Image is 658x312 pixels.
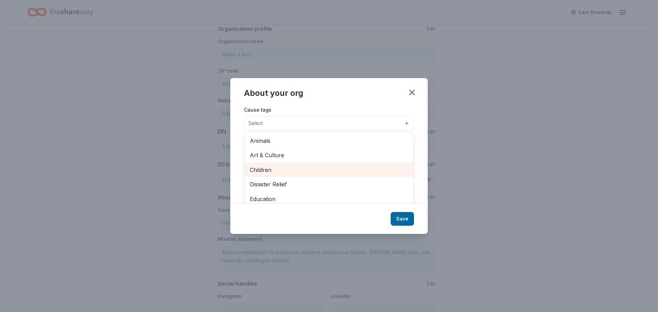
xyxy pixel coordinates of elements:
[250,151,408,160] span: Art & Culture
[250,136,408,145] span: Animals
[250,180,408,189] span: Disaster Relief
[244,132,414,214] div: Select
[250,195,408,203] span: Education
[244,116,414,130] button: Select
[250,165,408,174] span: Children
[248,119,263,127] span: Select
